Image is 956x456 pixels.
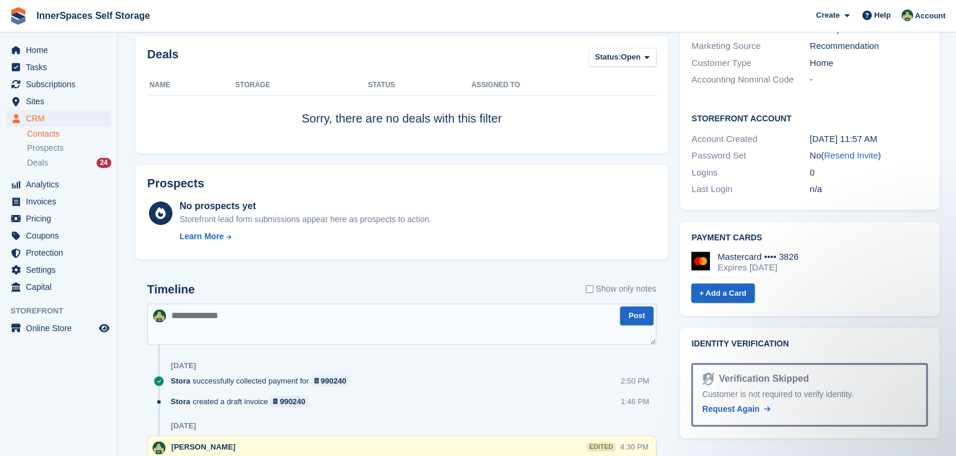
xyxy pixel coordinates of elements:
span: Analytics [26,176,97,193]
span: Account [915,10,945,22]
img: Paula Amey [152,441,165,454]
a: menu [6,227,111,244]
a: menu [6,262,111,278]
a: + Add a Card [691,283,755,303]
a: menu [6,210,111,227]
a: Contacts [27,128,111,140]
span: Prospects [27,143,64,154]
button: Status: Open [589,48,656,67]
h2: Payment cards [692,233,928,243]
a: menu [6,110,111,127]
a: Resend Invite [824,150,878,160]
a: Preview store [97,321,111,335]
span: Status: [595,51,621,63]
div: No prospects yet [180,199,431,213]
th: Name [147,76,235,95]
div: 990240 [321,375,346,386]
span: Protection [26,244,97,261]
span: ( ) [821,150,881,160]
a: menu [6,76,111,92]
div: 24 [97,158,111,168]
div: [DATE] 11:57 AM [809,133,928,146]
div: edited [587,442,615,451]
div: No [809,149,928,163]
span: CRM [26,110,97,127]
span: Tasks [26,59,97,75]
span: Storefront [11,305,117,317]
div: 4:30 PM [620,441,648,452]
a: Prospects [27,142,111,154]
th: Assigned to [472,76,656,95]
a: menu [6,193,111,210]
span: Coupons [26,227,97,244]
input: Show only notes [586,283,593,295]
div: Expires [DATE] [718,262,799,273]
span: Online Store [26,320,97,336]
div: [DATE] [171,361,196,371]
img: stora-icon-8386f47178a22dfd0bd8f6a31ec36ba5ce8667c1dd55bd0f319d3a0aa187defe.svg [9,7,27,25]
div: n/a [809,183,928,196]
div: Marketing Source [692,39,810,53]
h2: Timeline [147,283,195,296]
span: Capital [26,279,97,295]
a: 990240 [311,375,350,386]
div: 1:46 PM [620,396,649,407]
th: Storage [235,76,368,95]
button: Post [620,306,653,326]
a: menu [6,176,111,193]
div: Storefront lead form submissions appear here as prospects to action. [180,213,431,226]
img: Mastercard Logo [691,252,710,270]
span: Deals [27,157,48,168]
div: Account Created [692,133,810,146]
div: - [809,73,928,87]
div: Password Set [692,149,810,163]
div: Last Login [692,183,810,196]
span: Help [874,9,891,21]
span: Settings [26,262,97,278]
a: Deals 24 [27,157,111,169]
h2: Deals [147,48,178,70]
span: Stora [171,396,190,407]
a: menu [6,244,111,261]
a: Request Again [702,403,771,415]
span: Open [621,51,640,63]
img: Identity Verification Ready [702,372,714,385]
span: Invoices [26,193,97,210]
h2: Storefront Account [692,112,928,124]
div: Verification Skipped [714,372,809,386]
div: Mastercard •••• 3826 [718,252,799,262]
span: Pricing [26,210,97,227]
span: Subscriptions [26,76,97,92]
div: [DATE] [171,421,196,431]
div: Customer is not required to verify identity. [702,388,917,401]
span: Request Again [702,404,760,414]
span: Create [816,9,839,21]
div: Accounting Nominal Code [692,73,810,87]
div: successfully collected payment for [171,375,355,386]
a: menu [6,320,111,336]
a: menu [6,59,111,75]
div: Customer Type [692,57,810,70]
div: Learn More [180,230,224,243]
div: Recommendation [809,39,928,53]
span: [PERSON_NAME] [171,442,235,451]
div: 2:50 PM [620,375,649,386]
a: 990240 [270,396,308,407]
h2: Prospects [147,177,204,190]
div: 990240 [280,396,305,407]
div: Logins [692,166,810,180]
h2: Identity verification [692,339,928,349]
a: menu [6,279,111,295]
th: Status [368,76,472,95]
div: Home [809,57,928,70]
img: Paula Amey [153,309,166,322]
div: 0 [809,166,928,180]
span: Sorry, there are no deals with this filter [301,112,502,125]
span: Home [26,42,97,58]
span: Sites [26,93,97,110]
div: created a draft invoice [171,396,314,407]
a: menu [6,42,111,58]
a: Learn More [180,230,431,243]
span: Stora [171,375,190,386]
a: menu [6,93,111,110]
